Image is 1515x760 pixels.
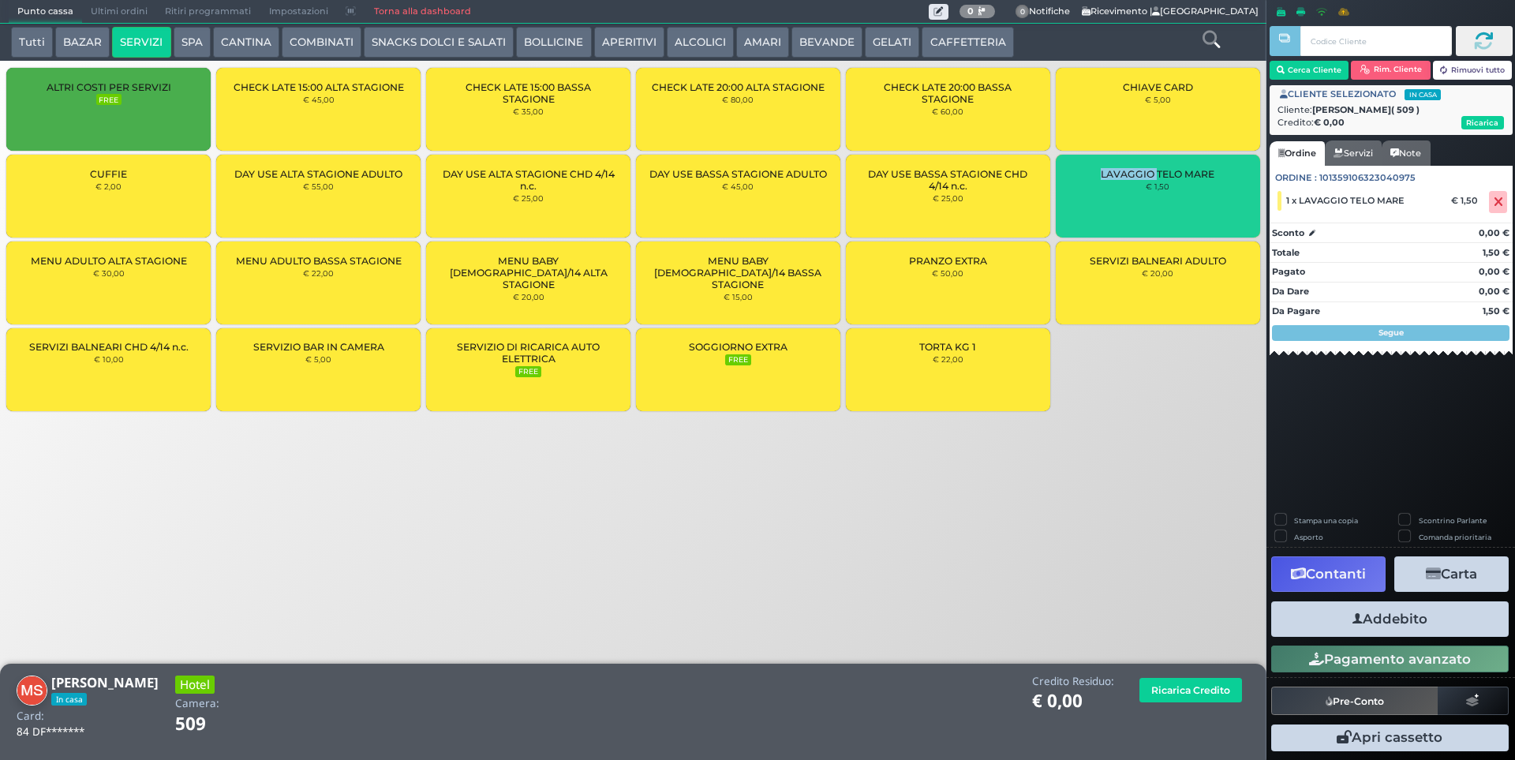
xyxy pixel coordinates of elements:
a: Ordine [1270,141,1325,167]
h3: Hotel [175,676,215,694]
strong: 0,00 € [1479,227,1509,238]
button: GELATI [865,27,919,58]
span: CUFFIE [90,168,127,180]
label: Stampa una copia [1294,515,1358,526]
span: DAY USE BASSA STAGIONE ADULTO [649,168,827,180]
small: € 5,00 [1145,95,1171,104]
small: € 22,00 [933,354,963,364]
button: Rim. Cliente [1351,61,1431,80]
span: SERVIZI BALNEARI CHD 4/14 n.c. [29,341,189,353]
small: € 10,00 [94,354,124,364]
span: DAY USE ALTA STAGIONE CHD 4/14 n.c. [440,168,617,192]
span: CHECK LATE 20:00 BASSA STAGIONE [859,81,1037,105]
strong: 0,00 € [1479,266,1509,277]
span: MENU BABY [DEMOGRAPHIC_DATA]/14 BASSA STAGIONE [649,255,827,290]
h4: Credito Residuo: [1032,676,1114,687]
small: € 22,00 [303,268,334,278]
button: Tutti [11,27,53,58]
b: 0 [967,6,974,17]
input: Codice Cliente [1300,26,1451,56]
span: 101359106323040975 [1319,171,1416,185]
button: COMBINATI [282,27,361,58]
span: ( 509 ) [1391,103,1420,117]
span: SOGGIORNO EXTRA [689,341,787,353]
small: € 25,00 [933,193,963,203]
small: FREE [96,94,122,105]
small: € 35,00 [513,107,544,116]
span: DAY USE BASSA STAGIONE CHD 4/14 n.c. [859,168,1037,192]
button: CAFFETTERIA [922,27,1013,58]
strong: 0,00 € [1479,286,1509,297]
button: BAZAR [55,27,110,58]
strong: 1,50 € [1483,305,1509,316]
strong: 1,50 € [1483,247,1509,258]
span: In casa [51,693,87,706]
span: TORTA KG 1 [919,341,976,353]
button: Contanti [1271,556,1386,592]
span: 0 [1016,5,1030,19]
span: MENU ADULTO BASSA STAGIONE [236,255,402,267]
small: FREE [725,354,750,365]
span: SERVIZIO DI RICARICA AUTO ELETTRICA [440,341,617,365]
strong: Sconto [1272,227,1304,240]
div: € 1,50 [1449,195,1486,206]
button: Addebito [1271,601,1509,637]
small: € 20,00 [1142,268,1173,278]
label: Comanda prioritaria [1419,532,1491,542]
div: Cliente: [1277,103,1504,117]
label: Scontrino Parlante [1419,515,1487,526]
strong: Da Pagare [1272,305,1320,316]
button: APERITIVI [594,27,664,58]
span: CHECK LATE 20:00 ALTA STAGIONE [652,81,825,93]
strong: Segue [1378,328,1404,338]
div: Credito: [1277,116,1504,129]
button: ALCOLICI [667,27,734,58]
small: € 80,00 [722,95,754,104]
span: 1 x LAVAGGIO TELO MARE [1286,195,1405,206]
button: Pagamento avanzato [1271,646,1509,672]
img: MIMMO SALVATORE COFONE [17,676,47,706]
h1: € 0,00 [1032,691,1114,711]
strong: Totale [1272,247,1300,258]
small: € 60,00 [932,107,963,116]
button: Carta [1394,556,1509,592]
span: MENU BABY [DEMOGRAPHIC_DATA]/14 ALTA STAGIONE [440,255,617,290]
button: Ricarica [1461,116,1504,129]
small: € 5,00 [305,354,331,364]
h1: 509 [175,714,250,734]
span: SERVIZIO BAR IN CAMERA [253,341,384,353]
span: CLIENTE SELEZIONATO [1280,88,1441,101]
span: Ordine : [1275,171,1317,185]
button: SNACKS DOLCI E SALATI [364,27,514,58]
span: LAVAGGIO TELO MARE [1101,168,1214,180]
span: MENU ADULTO ALTA STAGIONE [31,255,187,267]
small: € 50,00 [932,268,963,278]
button: SPA [174,27,211,58]
small: € 15,00 [724,292,753,301]
strong: Da Dare [1272,286,1309,297]
small: € 20,00 [513,292,544,301]
small: € 30,00 [93,268,125,278]
span: Ultimi ordini [82,1,156,23]
a: Note [1382,140,1430,166]
button: SERVIZI [112,27,170,58]
button: Ricarica Credito [1139,678,1242,702]
span: SERVIZI BALNEARI ADULTO [1090,255,1226,267]
span: In casa [1405,89,1441,100]
button: BEVANDE [791,27,862,58]
h4: Card: [17,710,44,722]
span: CHIAVE CARD [1123,81,1193,93]
span: CHECK LATE 15:00 ALTA STAGIONE [234,81,404,93]
span: CHECK LATE 15:00 BASSA STAGIONE [440,81,617,105]
h4: Camera: [175,698,219,709]
small: € 45,00 [722,182,754,191]
small: € 2,00 [95,182,122,191]
button: BOLLICINE [516,27,591,58]
span: Impostazioni [260,1,337,23]
span: DAY USE ALTA STAGIONE ADULTO [234,168,402,180]
span: Punto cassa [9,1,82,23]
small: € 55,00 [303,182,334,191]
span: Ritiri programmati [156,1,260,23]
span: ALTRI COSTI PER SERVIZI [47,81,171,93]
button: AMARI [736,27,789,58]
